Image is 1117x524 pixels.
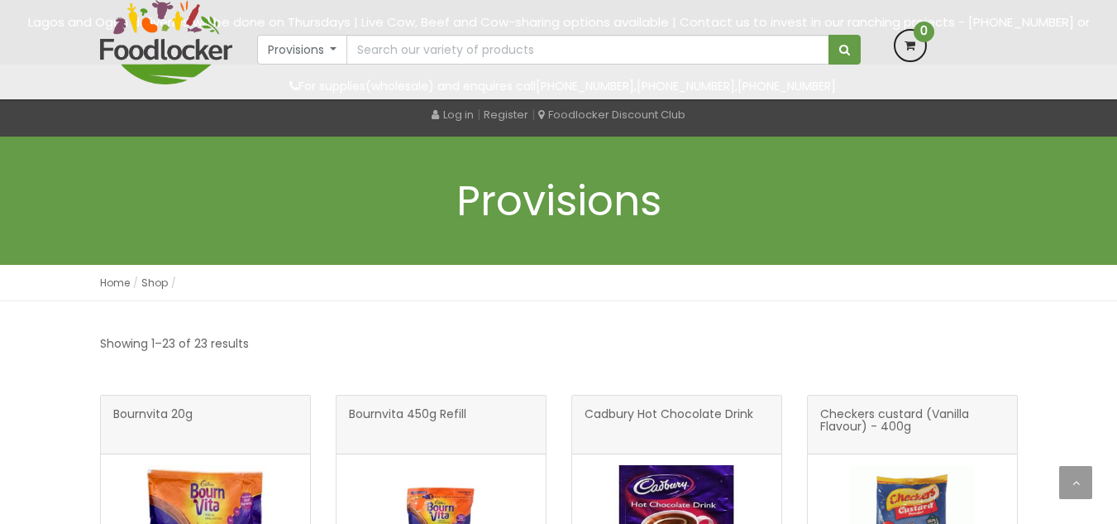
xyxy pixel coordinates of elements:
[484,107,528,123] a: Register
[532,106,535,123] span: |
[113,408,193,441] span: Bournvita 20g
[257,35,348,65] button: Provisions
[100,276,130,290] a: Home
[349,408,466,441] span: Bournvita 450g Refill
[432,107,474,123] a: Log in
[141,276,168,290] a: Shop
[538,107,685,123] a: Foodlocker Discount Club
[100,178,1018,224] h1: Provisions
[346,35,828,65] input: Search our variety of products
[820,408,1005,441] span: Checkers custard (Vanilla Flavour) - 400g
[477,106,480,123] span: |
[100,334,249,353] p: Showing 1–23 of 23 results
[914,22,934,42] span: 0
[585,408,753,441] span: Cadbury Hot Chocolate Drink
